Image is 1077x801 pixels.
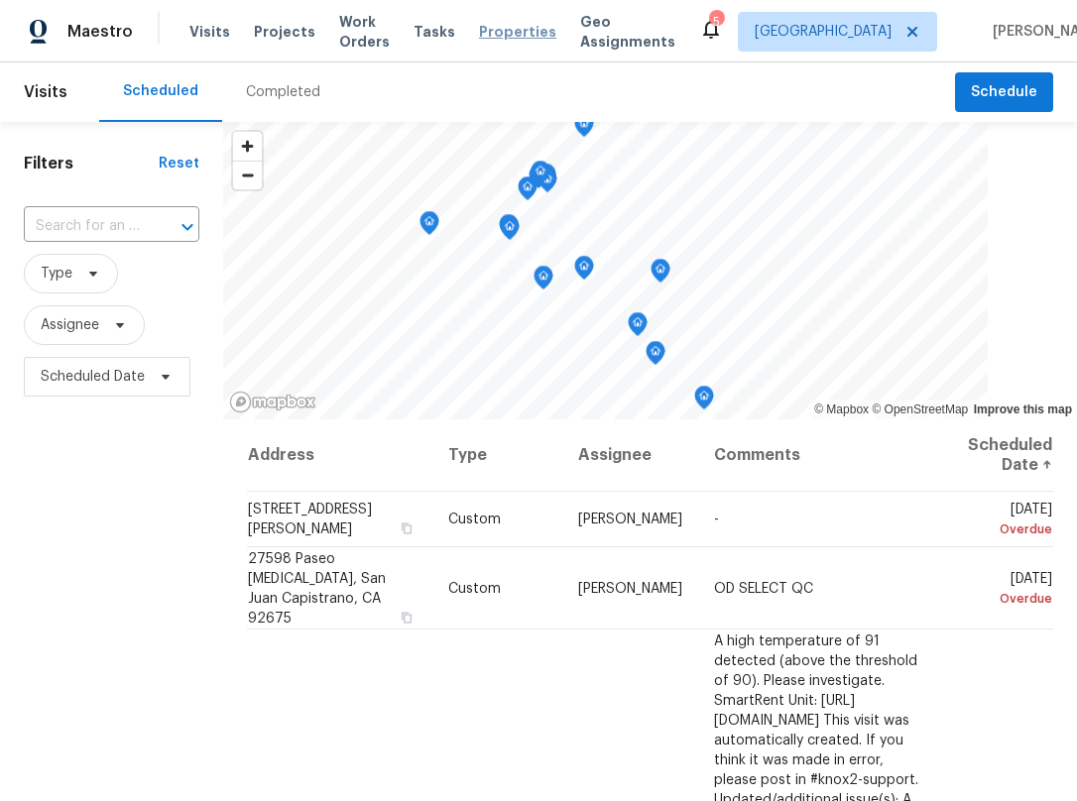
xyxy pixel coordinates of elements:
input: Search for an address... [24,211,144,242]
div: Completed [246,82,320,102]
h1: Filters [24,154,159,173]
a: Mapbox [814,402,869,416]
div: Map marker [531,161,550,191]
div: Scheduled [123,81,198,101]
button: Schedule [955,72,1053,113]
span: Visits [24,70,67,114]
span: Custom [448,581,501,595]
div: Map marker [419,211,439,242]
span: Zoom out [233,162,262,189]
a: Improve this map [974,402,1072,416]
span: [PERSON_NAME] [578,513,682,526]
div: Overdue [956,519,1052,539]
th: Scheduled Date ↑ [940,419,1053,492]
div: 5 [709,12,723,32]
span: [GEOGRAPHIC_DATA] [755,22,892,42]
span: OD SELECT QC [714,581,813,595]
span: Assignee [41,315,99,335]
div: Overdue [956,588,1052,608]
span: Maestro [67,22,133,42]
button: Zoom out [233,161,262,189]
div: Map marker [646,341,665,372]
div: Map marker [628,312,648,343]
div: Map marker [694,386,714,416]
div: Map marker [574,256,594,286]
button: Copy Address [399,608,417,626]
div: Map marker [534,266,553,296]
button: Zoom in [233,132,262,161]
canvas: Map [223,122,988,419]
span: Projects [254,22,315,42]
span: [DATE] [956,503,1052,539]
th: Type [432,419,563,492]
th: Address [247,419,431,492]
div: Map marker [651,259,670,289]
span: [PERSON_NAME] [578,581,682,595]
div: Map marker [499,214,519,245]
span: Properties [479,22,556,42]
div: Map marker [518,176,538,207]
th: Comments [698,419,940,492]
div: Reset [159,154,199,173]
span: Tasks [414,25,455,39]
span: 27598 Paseo [MEDICAL_DATA], San Juan Capistrano, CA 92675 [248,551,386,625]
span: Type [41,264,72,284]
div: Map marker [500,216,520,247]
button: Copy Address [399,519,417,537]
span: Work Orders [339,12,390,52]
span: Geo Assignments [580,12,675,52]
th: Assignee [562,419,698,492]
span: Scheduled Date [41,367,145,387]
span: - [714,513,719,526]
span: [DATE] [956,571,1052,608]
span: Custom [448,513,501,526]
div: Map marker [529,165,548,195]
a: OpenStreetMap [872,402,968,416]
a: Mapbox homepage [229,391,316,413]
span: Visits [189,22,230,42]
span: Schedule [971,80,1037,105]
button: Open [174,213,201,241]
div: Map marker [574,113,594,144]
span: [STREET_ADDRESS][PERSON_NAME] [248,503,372,536]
